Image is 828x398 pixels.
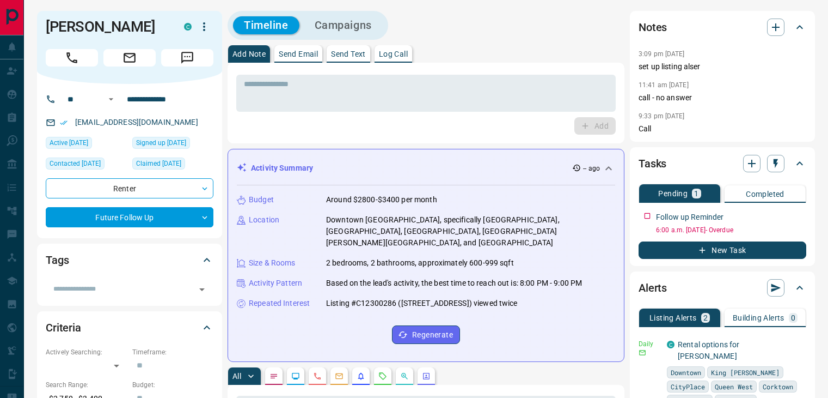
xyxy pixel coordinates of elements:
[249,278,302,289] p: Activity Pattern
[132,347,213,357] p: Timeframe:
[46,178,213,198] div: Renter
[678,340,739,360] a: Rental options for [PERSON_NAME]
[46,315,213,341] div: Criteria
[46,18,168,35] h1: [PERSON_NAME]
[46,347,127,357] p: Actively Searching:
[639,242,806,259] button: New Task
[658,190,688,197] p: Pending
[249,214,279,226] p: Location
[184,23,192,31] div: condos.ca
[711,367,780,378] span: King [PERSON_NAME]
[639,123,806,135] p: Call
[791,314,795,322] p: 0
[656,225,806,235] p: 6:00 a.m. [DATE] - Overdue
[75,118,198,126] a: [EMAIL_ADDRESS][DOMAIN_NAME]
[639,92,806,104] p: call - no answer
[639,150,806,177] div: Tasks
[639,112,685,120] p: 9:33 pm [DATE]
[639,155,666,172] h2: Tasks
[132,380,213,390] p: Budget:
[649,314,697,322] p: Listing Alerts
[639,81,689,89] p: 11:41 am [DATE]
[378,372,387,381] svg: Requests
[50,137,88,148] span: Active [DATE]
[639,50,685,58] p: 3:09 pm [DATE]
[313,372,322,381] svg: Calls
[194,282,210,297] button: Open
[291,372,300,381] svg: Lead Browsing Activity
[639,275,806,301] div: Alerts
[400,372,409,381] svg: Opportunities
[639,279,667,297] h2: Alerts
[132,158,213,173] div: Mon Oct 06 2025
[639,339,660,349] p: Daily
[326,298,518,309] p: Listing #C12300286 ([STREET_ADDRESS]) viewed twice
[251,162,313,174] p: Activity Summary
[46,137,127,152] div: Mon Oct 06 2025
[105,93,118,106] button: Open
[46,49,98,67] span: Call
[583,164,600,173] p: -- ago
[671,367,701,378] span: Downtown
[379,50,408,58] p: Log Call
[249,194,274,206] p: Budget
[326,214,615,249] p: Downtown [GEOGRAPHIC_DATA], specifically [GEOGRAPHIC_DATA], [GEOGRAPHIC_DATA], [GEOGRAPHIC_DATA],...
[639,349,646,357] svg: Email
[232,372,241,380] p: All
[326,194,437,206] p: Around $2800-$3400 per month
[715,381,753,392] span: Queen West
[46,380,127,390] p: Search Range:
[249,257,296,269] p: Size & Rooms
[136,137,186,148] span: Signed up [DATE]
[357,372,365,381] svg: Listing Alerts
[392,325,460,344] button: Regenerate
[335,372,344,381] svg: Emails
[237,158,615,178] div: Activity Summary-- ago
[161,49,213,67] span: Message
[46,247,213,273] div: Tags
[331,50,366,58] p: Send Text
[639,14,806,40] div: Notes
[422,372,431,381] svg: Agent Actions
[46,251,69,269] h2: Tags
[326,278,582,289] p: Based on the lead's activity, the best time to reach out is: 8:00 PM - 9:00 PM
[50,158,101,169] span: Contacted [DATE]
[232,50,266,58] p: Add Note
[656,212,723,223] p: Follow up Reminder
[46,158,127,173] div: Tue Oct 07 2025
[703,314,708,322] p: 2
[763,381,793,392] span: Corktown
[269,372,278,381] svg: Notes
[103,49,156,67] span: Email
[136,158,181,169] span: Claimed [DATE]
[671,381,705,392] span: CityPlace
[746,190,784,198] p: Completed
[233,16,299,34] button: Timeline
[639,61,806,73] p: set up listing alser
[667,341,674,348] div: condos.ca
[694,190,698,197] p: 1
[733,314,784,322] p: Building Alerts
[279,50,318,58] p: Send Email
[249,298,310,309] p: Repeated Interest
[46,207,213,227] div: Future Follow Up
[639,19,667,36] h2: Notes
[132,137,213,152] div: Mon Oct 06 2025
[60,119,68,126] svg: Email Verified
[304,16,383,34] button: Campaigns
[46,319,81,336] h2: Criteria
[326,257,514,269] p: 2 bedrooms, 2 bathrooms, approximately 600-999 sqft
